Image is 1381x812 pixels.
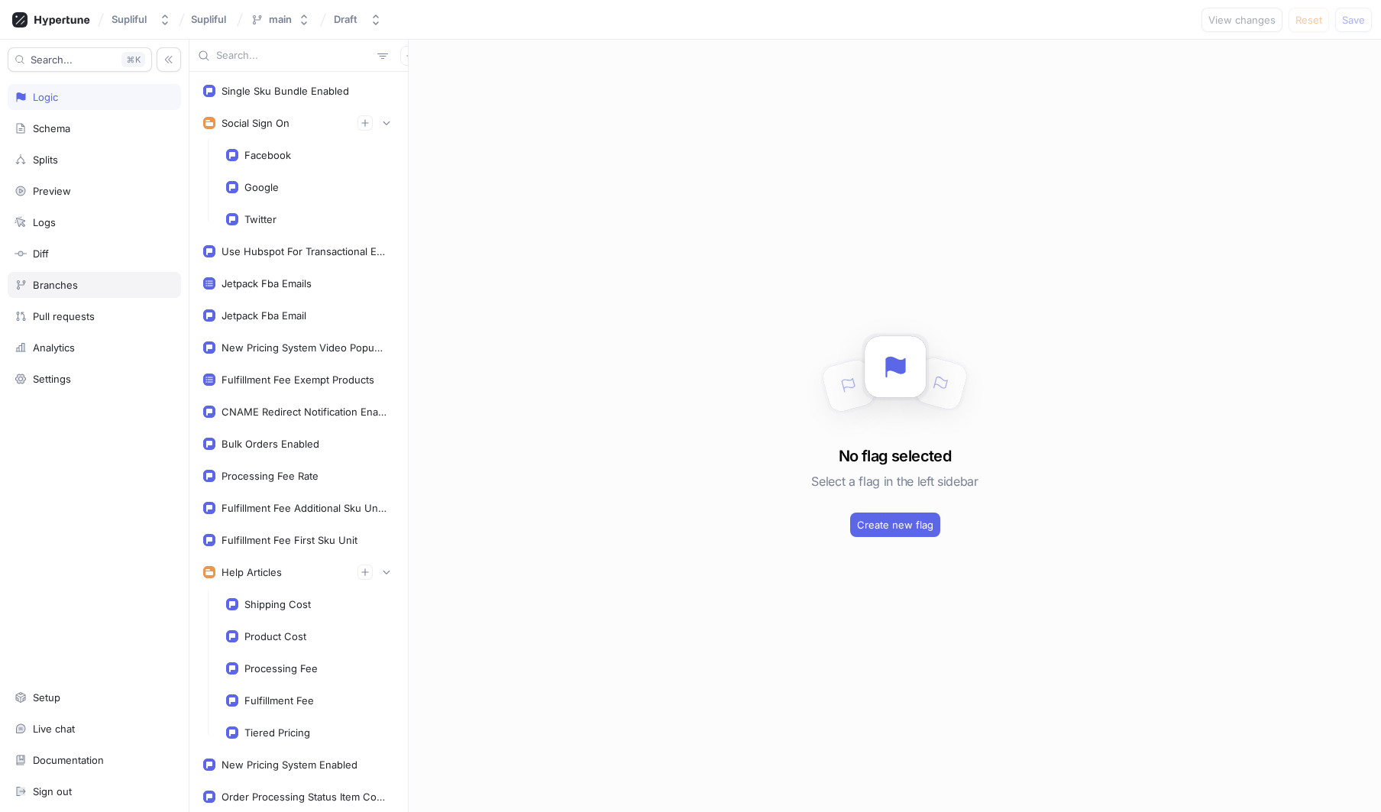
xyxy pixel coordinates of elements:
div: Single Sku Bundle Enabled [222,85,349,97]
div: Jetpack Fba Emails [222,277,312,290]
div: Tiered Pricing [244,726,310,739]
div: Processing Fee Rate [222,470,319,482]
div: Fulfillment Fee Additional Sku Units [222,502,388,514]
h5: Select a flag in the left sidebar [811,467,978,495]
div: Schema [33,122,70,134]
div: Facebook [244,149,291,161]
div: Fulfillment Fee First Sku Unit [222,534,357,546]
div: Pull requests [33,310,95,322]
div: Logs [33,216,56,228]
div: Fulfillment Fee [244,694,314,707]
div: Sign out [33,785,72,797]
div: Bulk Orders Enabled [222,438,319,450]
div: Settings [33,373,71,385]
span: View changes [1208,15,1276,24]
div: Analytics [33,341,75,354]
div: New Pricing System Enabled [222,759,357,771]
div: New Pricing System Video Popup Enabled [222,341,388,354]
a: Documentation [8,747,181,773]
button: Search...K [8,47,152,72]
button: Reset [1289,8,1329,32]
button: main [244,7,316,32]
div: Live chat [33,723,75,735]
div: Google [244,181,279,193]
span: Search... [31,55,73,64]
div: Setup [33,691,60,704]
div: Shipping Cost [244,598,311,610]
div: main [269,13,292,26]
div: CNAME Redirect Notification Enabled [222,406,388,418]
span: Supliful [191,14,226,24]
div: Processing Fee [244,662,318,675]
div: Product Cost [244,630,306,642]
div: Diff [33,247,49,260]
div: K [121,52,145,67]
div: Documentation [33,754,104,766]
div: Splits [33,154,58,166]
div: Fulfillment Fee Exempt Products [222,374,374,386]
button: View changes [1202,8,1282,32]
button: Draft [328,7,388,32]
span: Reset [1295,15,1322,24]
div: Twitter [244,213,277,225]
input: Search... [216,48,371,63]
button: Save [1335,8,1372,32]
span: Save [1342,15,1365,24]
div: Supliful [112,13,147,26]
div: Social Sign On [222,117,289,129]
span: Create new flag [857,520,933,529]
button: Create new flag [850,513,940,537]
div: Draft [334,13,357,26]
div: Jetpack Fba Email [222,309,306,322]
div: Branches [33,279,78,291]
h3: No flag selected [839,445,951,467]
div: Order Processing Status Item Count [PERSON_NAME] [222,791,388,803]
div: Use Hubspot For Transactional Emails [222,245,388,257]
div: Preview [33,185,71,197]
button: Supliful [105,7,177,32]
div: Logic [33,91,58,103]
div: Help Articles [222,566,282,578]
